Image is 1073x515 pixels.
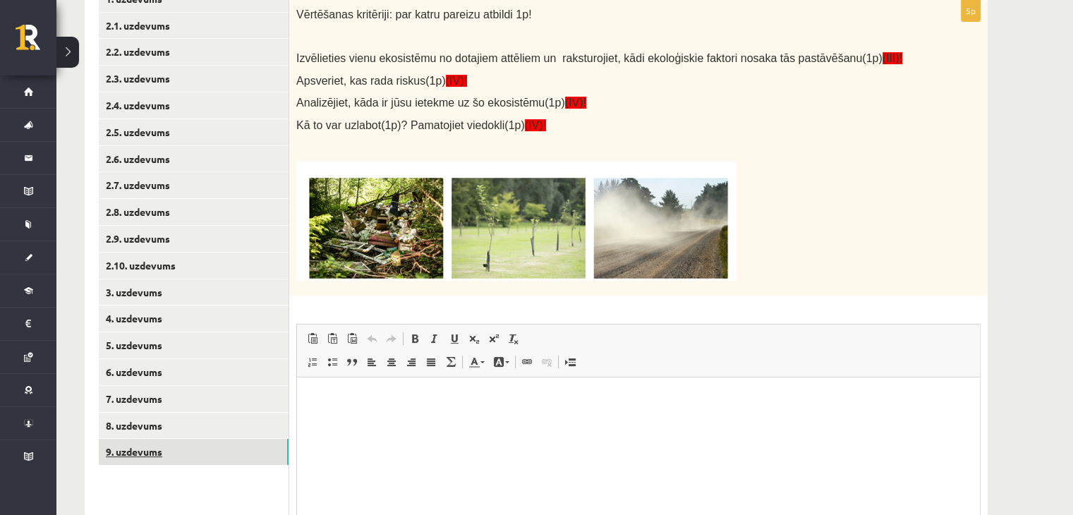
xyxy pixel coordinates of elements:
[99,439,289,465] a: 9. uzdevums
[517,353,537,371] a: Вставить/Редактировать ссылку (Ctrl+K)
[405,329,425,348] a: Полужирный (Ctrl+B)
[484,329,504,348] a: Надстрочный индекс
[99,39,289,65] a: 2.2. uzdevums
[421,353,441,371] a: По ширине
[296,97,586,109] span: Analizējiet, kāda ir jūsu ietekme uz šo ekosistēmu(1p)
[464,353,489,371] a: Цвет текста
[99,66,289,92] a: 2.3. uzdevums
[883,52,902,64] span: (III)!
[99,279,289,305] a: 3. uzdevums
[296,8,532,20] span: Vērtēšanas kritēriji: par katru pareizu atbildi 1p!
[99,253,289,279] a: 2.10. uzdevums
[99,332,289,358] a: 5. uzdevums
[342,353,362,371] a: Цитата
[342,329,362,348] a: Вставить из Word
[446,75,467,87] span: (IV)!
[296,75,467,87] span: Apsveriet, kas rada riskus(1p)
[362,353,382,371] a: По левому краю
[296,52,902,64] span: Izvēlieties vienu ekosistēmu no dotajiem attēliem un raksturojiet, kādi ekoloģiskie faktori nosak...
[565,97,586,109] span: (IV)!
[99,305,289,332] a: 4. uzdevums
[362,329,382,348] a: Отменить (Ctrl+Z)
[303,353,322,371] a: Вставить / удалить нумерованный список
[99,386,289,412] a: 7. uzdevums
[99,359,289,385] a: 6. uzdevums
[322,353,342,371] a: Вставить / удалить маркированный список
[99,172,289,198] a: 2.7. uzdevums
[504,329,523,348] a: Убрать форматирование
[464,329,484,348] a: Подстрочный индекс
[560,353,580,371] a: Вставить разрыв страницы для печати
[296,162,736,281] img: A group of trees in a field Description automatically generated
[382,329,401,348] a: Повторить (Ctrl+Y)
[441,353,461,371] a: Математика
[16,25,56,60] a: Rīgas 1. Tālmācības vidusskola
[489,353,514,371] a: Цвет фона
[425,329,444,348] a: Курсив (Ctrl+I)
[296,119,546,131] span: Kā to var uzlabot(1p)? Pamatojiet viedokli(1p)
[401,353,421,371] a: По правому краю
[99,226,289,252] a: 2.9. uzdevums
[444,329,464,348] a: Подчеркнутый (Ctrl+U)
[303,329,322,348] a: Вставить (Ctrl+V)
[537,353,557,371] a: Убрать ссылку
[322,329,342,348] a: Вставить только текст (Ctrl+Shift+V)
[99,199,289,225] a: 2.8. uzdevums
[99,119,289,145] a: 2.5. uzdevums
[99,146,289,172] a: 2.6. uzdevums
[525,119,546,131] span: (IV)!
[99,13,289,39] a: 2.1. uzdevums
[99,92,289,119] a: 2.4. uzdevums
[382,353,401,371] a: По центру
[99,413,289,439] a: 8. uzdevums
